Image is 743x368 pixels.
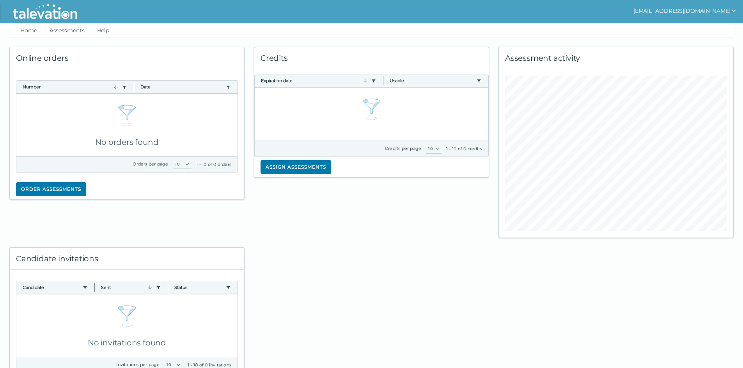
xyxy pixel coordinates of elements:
label: Invitations per page [116,362,160,367]
div: 1 - 10 of 0 orders [196,161,231,167]
button: Order assessments [16,182,86,196]
div: Assessment activity [499,47,733,69]
label: Credits per page [385,146,421,151]
button: Sent [101,284,153,291]
div: 1 - 10 of 0 credits [446,146,482,152]
button: Column resize handle [131,78,137,95]
div: Candidate invitations [10,248,244,270]
span: No orders found [95,137,158,147]
span: No invitations found [88,338,166,347]
button: Status [174,284,223,291]
a: Help [96,23,111,37]
button: Assign assessments [261,160,331,174]
button: Column resize handle [381,72,386,89]
div: Credits [254,47,489,69]
button: show user actions [633,6,737,16]
button: Candidate [23,284,80,291]
div: Online orders [10,47,244,69]
button: Expiration date [261,77,368,84]
a: Assessments [48,23,86,37]
label: Orders per page [133,161,168,167]
button: Column resize handle [165,279,170,296]
button: Usable [390,77,473,84]
button: Number [23,84,119,90]
a: Home [19,23,39,37]
div: 1 - 10 of 0 invitations [188,362,231,368]
button: Column resize handle [92,279,97,296]
button: Date [140,84,223,90]
img: Talevation_Logo_Transparent_white.png [9,2,81,21]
